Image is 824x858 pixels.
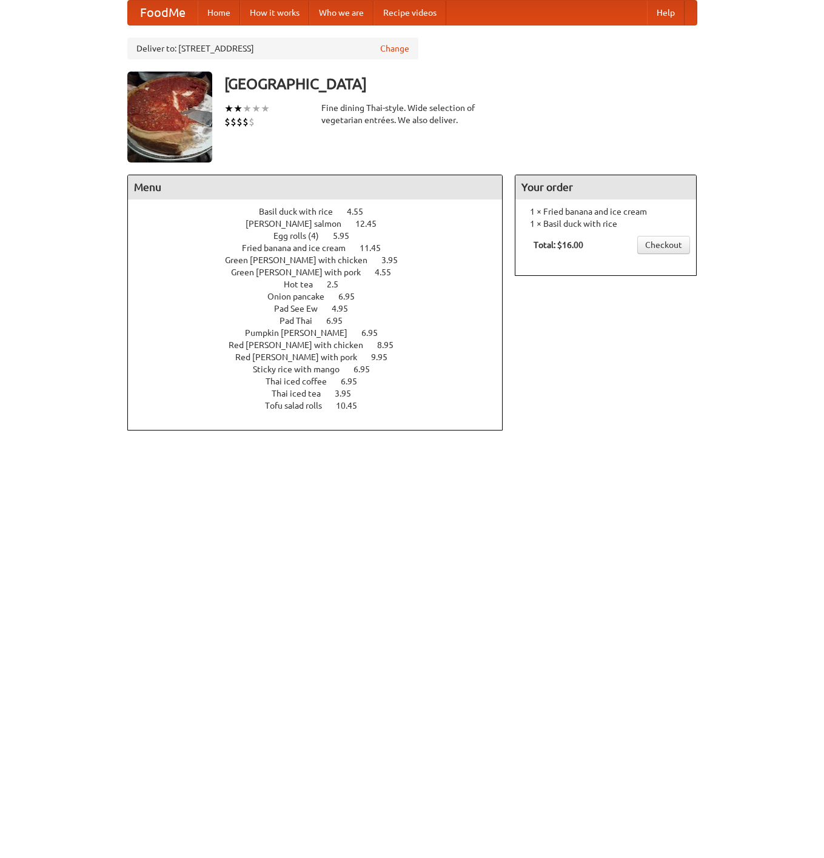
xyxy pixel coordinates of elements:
[338,292,367,301] span: 6.95
[249,115,255,129] li: $
[373,1,446,25] a: Recipe videos
[267,292,377,301] a: Onion pancake 6.95
[235,352,410,362] a: Red [PERSON_NAME] with pork 9.95
[246,219,399,229] a: [PERSON_NAME] salmon 12.45
[265,401,334,411] span: Tofu salad rolls
[224,72,697,96] h3: [GEOGRAPHIC_DATA]
[253,364,392,374] a: Sticky rice with mango 6.95
[361,328,390,338] span: 6.95
[245,328,360,338] span: Pumpkin [PERSON_NAME]
[265,401,380,411] a: Tofu salad rolls 10.45
[127,72,212,163] img: angular.jpg
[231,267,414,277] a: Green [PERSON_NAME] with pork 4.55
[252,102,261,115] li: ★
[230,115,236,129] li: $
[225,255,420,265] a: Green [PERSON_NAME] with chicken 3.95
[261,102,270,115] li: ★
[127,38,418,59] div: Deliver to: [STREET_ADDRESS]
[272,389,373,398] a: Thai iced tea 3.95
[224,115,230,129] li: $
[273,231,331,241] span: Egg rolls (4)
[229,340,375,350] span: Red [PERSON_NAME] with chicken
[327,280,350,289] span: 2.5
[521,218,690,230] li: 1 × Basil duck with rice
[515,175,696,199] h4: Your order
[246,219,353,229] span: [PERSON_NAME] salmon
[198,1,240,25] a: Home
[236,115,243,129] li: $
[229,340,416,350] a: Red [PERSON_NAME] with chicken 8.95
[360,243,393,253] span: 11.45
[333,231,361,241] span: 5.95
[259,207,386,216] a: Basil duck with rice 4.55
[245,328,400,338] a: Pumpkin [PERSON_NAME] 6.95
[637,236,690,254] a: Checkout
[128,175,503,199] h4: Menu
[243,115,249,129] li: $
[326,316,355,326] span: 6.95
[347,207,375,216] span: 4.55
[647,1,685,25] a: Help
[381,255,410,265] span: 3.95
[321,102,503,126] div: Fine dining Thai-style. Wide selection of vegetarian entrées. We also deliver.
[272,389,333,398] span: Thai iced tea
[266,377,339,386] span: Thai iced coffee
[377,340,406,350] span: 8.95
[280,316,324,326] span: Pad Thai
[332,304,360,313] span: 4.95
[309,1,373,25] a: Who we are
[380,42,409,55] a: Change
[243,102,252,115] li: ★
[231,267,373,277] span: Green [PERSON_NAME] with pork
[284,280,361,289] a: Hot tea 2.5
[355,219,389,229] span: 12.45
[240,1,309,25] a: How it works
[224,102,233,115] li: ★
[375,267,403,277] span: 4.55
[284,280,325,289] span: Hot tea
[274,304,370,313] a: Pad See Ew 4.95
[235,352,369,362] span: Red [PERSON_NAME] with pork
[521,206,690,218] li: 1 × Fried banana and ice cream
[280,316,365,326] a: Pad Thai 6.95
[336,401,369,411] span: 10.45
[341,377,369,386] span: 6.95
[335,389,363,398] span: 3.95
[242,243,358,253] span: Fried banana and ice cream
[259,207,345,216] span: Basil duck with rice
[242,243,403,253] a: Fried banana and ice cream 11.45
[225,255,380,265] span: Green [PERSON_NAME] with chicken
[274,304,330,313] span: Pad See Ew
[253,364,352,374] span: Sticky rice with mango
[267,292,337,301] span: Onion pancake
[233,102,243,115] li: ★
[273,231,372,241] a: Egg rolls (4) 5.95
[534,240,583,250] b: Total: $16.00
[371,352,400,362] span: 9.95
[266,377,380,386] a: Thai iced coffee 6.95
[353,364,382,374] span: 6.95
[128,1,198,25] a: FoodMe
